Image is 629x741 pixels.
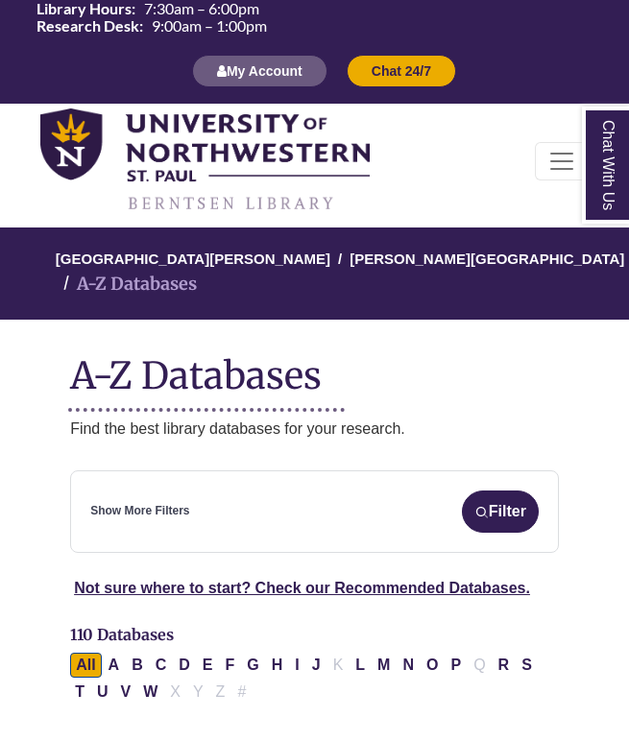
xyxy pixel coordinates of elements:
[91,680,114,705] button: Filter Results U
[220,653,241,678] button: Filter Results F
[306,653,327,678] button: Filter Results J
[70,653,101,678] button: All
[103,653,126,678] button: Filter Results A
[516,653,538,678] button: Filter Results S
[152,18,267,34] span: 9:00am – 1:00pm
[70,339,559,397] h1: A-Z Databases
[421,653,444,678] button: Filter Results O
[347,55,456,87] button: Chat 24/7
[197,653,219,678] button: Filter Results E
[150,653,173,678] button: Filter Results C
[70,625,174,644] span: 110 Databases
[372,653,396,678] button: Filter Results M
[90,502,189,520] a: Show More Filters
[137,680,163,705] button: Filter Results W
[29,17,144,35] th: Research Desk:
[70,417,559,442] p: Find the best library databases for your research.
[126,653,149,678] button: Filter Results B
[350,248,624,267] a: [PERSON_NAME][GEOGRAPHIC_DATA]
[350,653,371,678] button: Filter Results L
[144,1,259,16] span: 7:30am – 6:00pm
[56,271,197,299] li: A-Z Databases
[266,653,289,678] button: Filter Results H
[70,227,559,320] nav: breadcrumb
[74,580,530,596] a: Not sure where to start? Check our Recommended Databases.
[241,653,264,678] button: Filter Results G
[40,108,370,213] img: library_home
[445,653,467,678] button: Filter Results P
[192,62,327,79] a: My Account
[289,653,304,678] button: Filter Results I
[173,653,196,678] button: Filter Results D
[397,653,420,678] button: Filter Results N
[535,142,589,180] button: Toggle navigation
[114,680,136,705] button: Filter Results V
[69,680,90,705] button: Filter Results T
[347,62,456,79] a: Chat 24/7
[192,55,327,87] button: My Account
[70,657,540,699] div: Alpha-list to filter by first letter of database name
[493,653,516,678] button: Filter Results R
[56,248,330,267] a: [GEOGRAPHIC_DATA][PERSON_NAME]
[462,490,539,533] button: Filter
